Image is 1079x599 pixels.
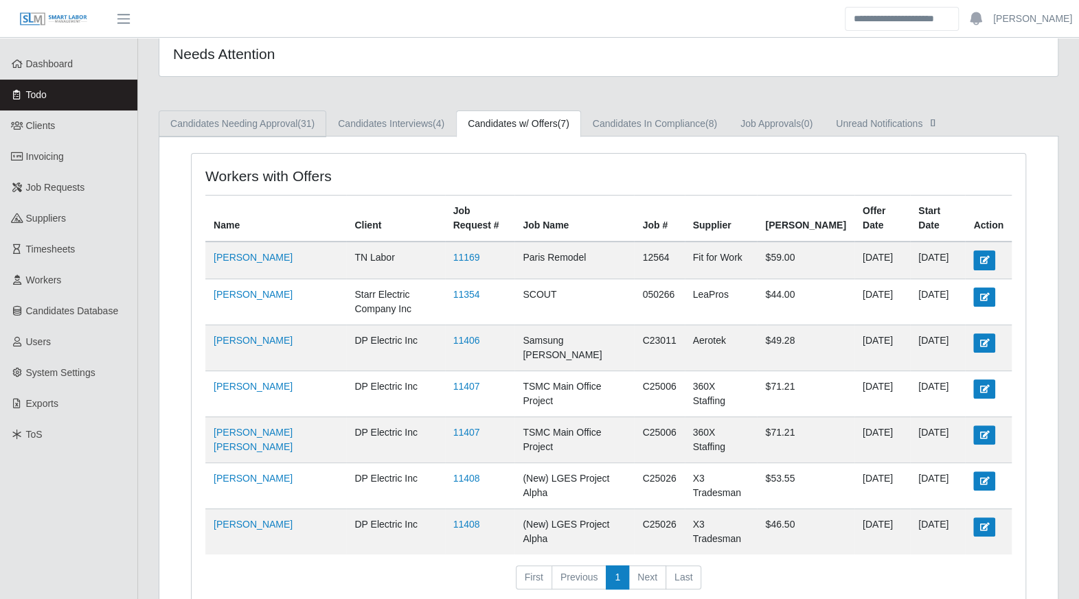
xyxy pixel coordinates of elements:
a: 1 [606,565,629,590]
th: Job Request # [445,196,515,242]
a: Unread Notifications [824,110,951,137]
span: (0) [801,118,813,129]
span: Users [26,336,52,347]
a: 11408 [453,519,480,530]
td: [DATE] [854,325,910,371]
a: [PERSON_NAME] [214,335,293,346]
td: [DATE] [910,279,965,325]
span: Dashboard [26,58,73,69]
a: [PERSON_NAME] [214,252,293,263]
a: Candidates Needing Approval [159,110,326,137]
th: Offer Date [854,196,910,242]
span: ToS [26,429,43,440]
td: [DATE] [910,416,965,462]
a: Candidates Interviews [326,110,456,137]
input: Search [845,7,959,31]
td: DP Electric Inc [346,508,444,554]
img: SLM Logo [19,12,88,27]
td: LeaPros [685,279,758,325]
a: [PERSON_NAME] [214,473,293,484]
a: [PERSON_NAME] [993,12,1072,26]
td: $46.50 [757,508,854,554]
td: $49.28 [757,325,854,371]
span: Invoicing [26,151,64,162]
td: C25026 [634,508,684,554]
td: [DATE] [854,371,910,416]
span: (4) [433,118,444,129]
td: C23011 [634,325,684,371]
a: [PERSON_NAME] [214,519,293,530]
th: Client [346,196,444,242]
td: [DATE] [910,462,965,508]
td: [DATE] [910,508,965,554]
td: 12564 [634,242,684,279]
th: Job Name [514,196,634,242]
th: Supplier [685,196,758,242]
td: (New) LGES Project Alpha [514,462,634,508]
td: (New) LGES Project Alpha [514,508,634,554]
td: DP Electric Inc [346,416,444,462]
td: 360X Staffing [685,371,758,416]
td: [DATE] [854,242,910,279]
a: 11354 [453,289,480,300]
td: Fit for Work [685,242,758,279]
a: 11408 [453,473,480,484]
span: Workers [26,274,62,285]
td: 050266 [634,279,684,325]
td: $71.21 [757,416,854,462]
td: Starr Electric Company Inc [346,279,444,325]
span: Timesheets [26,244,76,255]
span: Exports [26,398,58,409]
span: [] [926,117,940,128]
span: (7) [558,118,569,129]
span: Suppliers [26,213,66,224]
td: TN Labor [346,242,444,279]
td: $53.55 [757,462,854,508]
td: 360X Staffing [685,416,758,462]
a: Job Approvals [729,110,824,137]
a: 11169 [453,252,480,263]
a: [PERSON_NAME] [PERSON_NAME] [214,427,293,452]
span: System Settings [26,367,95,378]
td: DP Electric Inc [346,325,444,371]
span: Todo [26,89,47,100]
td: [DATE] [854,462,910,508]
td: C25006 [634,371,684,416]
span: Candidates Database [26,305,119,316]
span: Clients [26,120,56,131]
td: $44.00 [757,279,854,325]
td: [DATE] [854,279,910,325]
td: SCOUT [514,279,634,325]
td: X3 Tradesman [685,462,758,508]
th: Job # [634,196,684,242]
td: $71.21 [757,371,854,416]
h4: Needs Attention [173,45,524,62]
a: 11406 [453,335,480,346]
td: C25006 [634,416,684,462]
td: X3 Tradesman [685,508,758,554]
th: Start Date [910,196,965,242]
a: [PERSON_NAME] [214,381,293,392]
span: Job Requests [26,182,85,193]
td: [DATE] [910,371,965,416]
td: [DATE] [854,416,910,462]
td: [DATE] [854,508,910,554]
h4: Workers with Offers [205,167,530,185]
td: TSMC Main Office Project [514,416,634,462]
td: TSMC Main Office Project [514,371,634,416]
td: Samsung [PERSON_NAME] [514,325,634,371]
th: Name [205,196,346,242]
td: $59.00 [757,242,854,279]
td: DP Electric Inc [346,371,444,416]
a: [PERSON_NAME] [214,289,293,300]
span: (31) [297,118,315,129]
td: Paris Remodel [514,242,634,279]
a: 11407 [453,381,480,392]
span: (8) [705,118,717,129]
td: [DATE] [910,325,965,371]
a: Candidates w/ Offers [456,110,581,137]
a: Candidates In Compliance [581,110,729,137]
th: [PERSON_NAME] [757,196,854,242]
td: DP Electric Inc [346,462,444,508]
td: [DATE] [910,242,965,279]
